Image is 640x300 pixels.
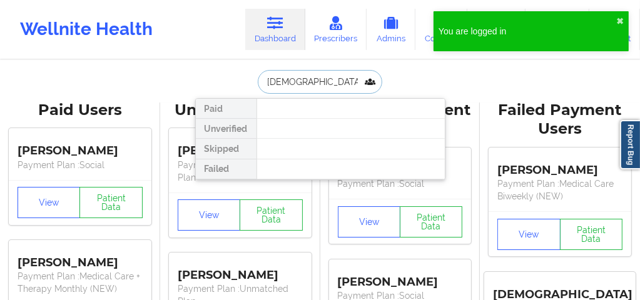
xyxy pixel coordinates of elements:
div: [PERSON_NAME] [497,154,622,177]
p: Payment Plan : Unmatched Plan [178,159,303,184]
button: Patient Data [79,187,142,218]
a: Admins [367,9,415,50]
a: Coaches [415,9,467,50]
a: Prescribers [305,9,367,50]
div: Paid Users [9,101,151,120]
div: Unverified Users [169,101,312,120]
p: Payment Plan : Medical Care Biweekly (NEW) [497,177,622,202]
p: Payment Plan : Social [338,177,463,190]
a: Dashboard [245,9,305,50]
button: Patient Data [240,199,302,231]
button: Patient Data [400,206,462,237]
div: [PERSON_NAME] [178,259,303,282]
div: Paid [196,99,257,119]
div: [PERSON_NAME] [18,135,143,159]
p: Payment Plan : Social [18,159,143,171]
div: Failed Payment Users [489,101,631,139]
button: Patient Data [560,219,622,250]
div: You are logged in [439,25,616,37]
button: View [338,206,400,237]
div: [PERSON_NAME] [338,266,463,289]
p: Payment Plan : Medical Care + Therapy Monthly (NEW) [18,270,143,295]
div: Failed [196,159,257,179]
div: Skipped [196,139,257,159]
div: [PERSON_NAME] [18,246,143,270]
button: View [497,219,560,250]
div: Unverified [196,119,257,139]
div: [PERSON_NAME] [178,135,303,159]
button: View [178,199,240,231]
button: close [616,16,624,26]
button: View [18,187,80,218]
a: Report Bug [620,120,640,169]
